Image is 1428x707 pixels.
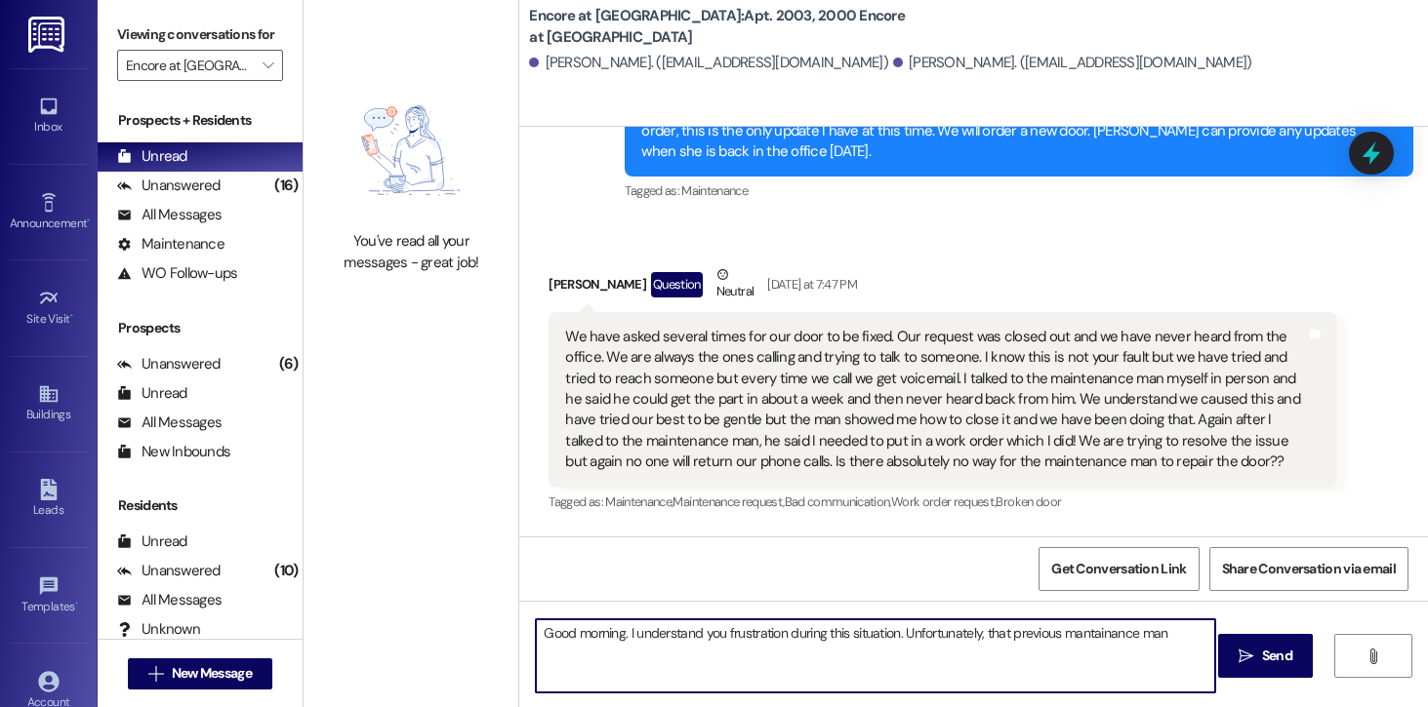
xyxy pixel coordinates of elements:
span: New Message [172,663,252,684]
span: Bad communication , [785,493,891,510]
img: empty-state [325,80,497,221]
div: Prospects + Residents [98,110,303,131]
span: • [70,309,73,323]
label: Viewing conversations for [117,20,283,50]
span: Share Conversation via email [1222,559,1396,579]
div: Maintenance [117,234,224,255]
a: Templates • [10,570,88,622]
a: Inbox [10,90,88,142]
i:  [1239,648,1253,664]
div: Question [651,272,703,296]
div: [PERSON_NAME]. ([EMAIL_ADDRESS][DOMAIN_NAME]) [529,53,888,73]
div: Unanswered [117,176,221,196]
a: Buildings [10,377,88,430]
a: Site Visit • [10,282,88,334]
div: Prospects [98,318,303,338]
button: Get Conversation Link [1039,547,1199,591]
button: Send [1218,634,1313,678]
div: All Messages [117,590,222,610]
div: [PERSON_NAME] [549,264,1337,312]
div: Tagged as: [625,177,1413,205]
a: Leads [10,473,88,526]
div: Residents [98,495,303,516]
div: (6) [274,349,304,379]
div: Unread [117,146,187,167]
span: Work order request , [891,493,997,510]
div: [PERSON_NAME]. ([EMAIL_ADDRESS][DOMAIN_NAME]) [893,53,1252,73]
button: New Message [128,658,272,689]
div: All Messages [117,412,222,433]
b: Encore at [GEOGRAPHIC_DATA]: Apt. 2003, 2000 Encore at [GEOGRAPHIC_DATA] [529,6,919,48]
div: Unanswered [117,354,221,374]
div: Unanswered [117,561,221,581]
div: Tagged as: [549,488,1337,516]
div: Unread [117,383,187,404]
span: • [87,214,90,227]
div: WO Follow-ups [117,263,237,284]
i:  [148,666,163,682]
i:  [263,58,273,73]
span: Maintenance [681,182,748,199]
div: (16) [269,171,303,201]
span: • [75,597,78,610]
input: All communities [126,50,252,81]
div: [DATE] at 7:47 PM [762,274,857,295]
span: Maintenance request , [673,493,784,510]
span: Broken door [996,493,1061,510]
i:  [1366,648,1380,664]
span: Maintenance , [605,493,673,510]
div: Neutral [713,264,757,305]
img: ResiDesk Logo [28,17,68,53]
div: We have asked several times for our door to be fixed. Our request was closed out and we have neve... [565,327,1306,473]
span: Send [1262,646,1292,666]
div: Unknown [117,619,200,640]
div: New Inbounds [117,442,230,462]
div: (10) [269,556,303,586]
button: Share Conversation via email [1209,547,1408,591]
div: All Messages [117,205,222,225]
textarea: Good morning. I understand you frustration during this situation. Unfortunately, that previous ma... [536,619,1215,692]
span: Get Conversation Link [1051,559,1186,579]
div: Unread [117,531,187,552]
div: You've read all your messages - great job! [325,231,497,273]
